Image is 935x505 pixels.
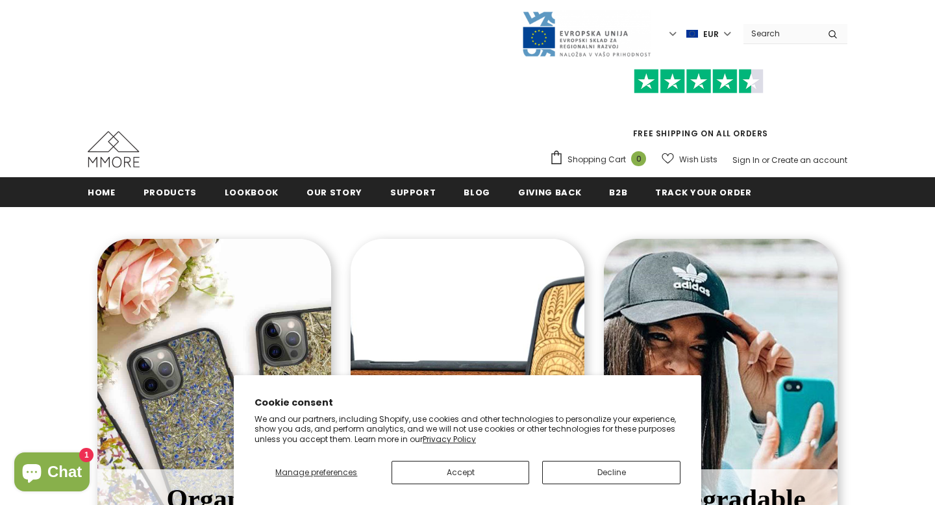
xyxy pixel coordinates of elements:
[518,177,581,206] a: Giving back
[662,148,717,171] a: Wish Lists
[762,154,769,166] span: or
[88,177,116,206] a: Home
[255,461,379,484] button: Manage preferences
[255,414,680,445] p: We and our partners, including Shopify, use cookies and other technologies to personalize your ex...
[423,434,476,445] a: Privacy Policy
[609,186,627,199] span: B2B
[521,10,651,58] img: Javni Razpis
[631,151,646,166] span: 0
[225,177,279,206] a: Lookbook
[732,154,760,166] a: Sign In
[679,153,717,166] span: Wish Lists
[464,186,490,199] span: Blog
[88,186,116,199] span: Home
[275,467,357,478] span: Manage preferences
[306,177,362,206] a: Our Story
[542,461,680,484] button: Decline
[306,186,362,199] span: Our Story
[464,177,490,206] a: Blog
[549,93,847,127] iframe: Customer reviews powered by Trustpilot
[549,150,653,169] a: Shopping Cart 0
[390,177,436,206] a: support
[225,186,279,199] span: Lookbook
[703,28,719,41] span: EUR
[392,461,530,484] button: Accept
[521,28,651,39] a: Javni Razpis
[10,452,93,495] inbox-online-store-chat: Shopify online store chat
[567,153,626,166] span: Shopping Cart
[609,177,627,206] a: B2B
[634,69,764,94] img: Trust Pilot Stars
[743,24,818,43] input: Search Site
[518,186,581,199] span: Giving back
[143,177,197,206] a: Products
[88,131,140,167] img: MMORE Cases
[255,396,680,410] h2: Cookie consent
[655,186,751,199] span: Track your order
[549,75,847,139] span: FREE SHIPPING ON ALL ORDERS
[655,177,751,206] a: Track your order
[771,154,847,166] a: Create an account
[390,186,436,199] span: support
[143,186,197,199] span: Products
